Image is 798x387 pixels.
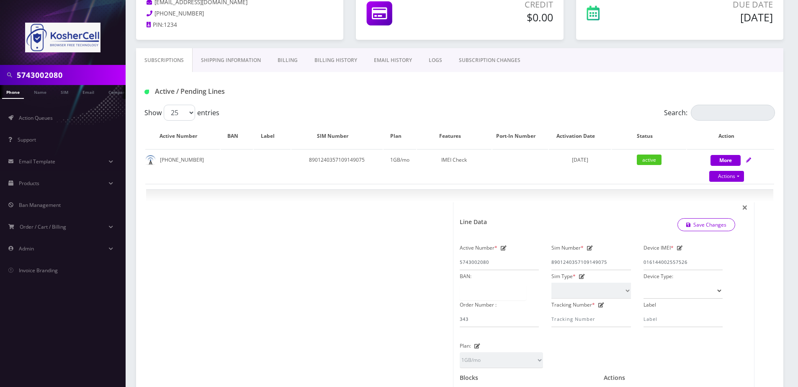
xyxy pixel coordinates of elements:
th: Features: activate to sort column ascending [417,124,492,148]
span: Admin [19,245,34,252]
a: SIM [57,85,72,98]
img: KosherCell [25,23,100,52]
span: × [742,200,748,214]
span: active [637,155,662,165]
input: Sim Number [551,254,631,270]
a: Name [30,85,51,98]
img: default.png [145,155,156,165]
a: Company [104,85,132,98]
span: [DATE] [572,156,588,163]
a: Actions [709,171,744,182]
img: Active / Pending Lines [144,90,149,94]
a: Billing History [306,48,366,72]
a: Shipping Information [193,48,269,72]
a: SUBSCRIPTION CHANGES [450,48,529,72]
label: Tracking Number [551,299,595,311]
label: Active Number [460,242,497,254]
div: IMEI Check [417,154,492,166]
select: Showentries [164,105,195,121]
input: Active Number [460,254,539,270]
th: Action: activate to sort column ascending [687,124,774,148]
label: Plan: [460,340,471,352]
input: Tracking Number [551,311,631,327]
label: Order Number : [460,299,497,311]
label: Search: [664,105,775,121]
h1: Line Data [460,219,487,226]
span: Action Queues [19,114,53,121]
a: Email [78,85,98,98]
a: PIN: [147,21,164,29]
span: Invoice Branding [19,267,58,274]
label: Label [644,299,656,311]
label: Sim Number [551,242,584,254]
a: LOGS [420,48,450,72]
label: Show entries [144,105,219,121]
a: Save Changes [677,218,736,231]
input: Search: [691,105,775,121]
h5: [DATE] [653,11,773,23]
th: Port-In Number: activate to sort column ascending [492,124,548,148]
span: Support [18,136,36,143]
span: Products [19,180,39,187]
a: EMAIL HISTORY [366,48,420,72]
label: Device Type: [644,270,673,283]
td: 1GB/mo [384,149,416,183]
a: Billing [269,48,306,72]
button: More [710,155,741,166]
label: BAN: [460,270,471,283]
a: Subscriptions [136,48,193,72]
span: Email Template [19,158,55,165]
input: Label [644,311,723,327]
input: Order Number [460,311,539,327]
a: Phone [2,85,24,99]
input: IMEI [644,254,723,270]
td: 8901240357109149075 [291,149,383,183]
input: Search in Company [17,67,124,83]
th: Label: activate to sort column ascending [254,124,290,148]
td: [PHONE_NUMBER] [145,149,220,183]
span: [PHONE_NUMBER] [154,10,204,17]
label: Device IMEI [644,242,674,254]
h5: $0.00 [449,11,553,23]
th: Activation Date: activate to sort column ascending [549,124,611,148]
h1: Actions [604,374,625,382]
th: Active Number: activate to sort column ascending [145,124,220,148]
span: 1234 [164,21,177,28]
th: Status: activate to sort column ascending [612,124,686,148]
span: Ban Management [19,201,61,209]
h1: Active / Pending Lines [144,88,346,95]
span: Order / Cart / Billing [20,223,66,230]
th: Plan: activate to sort column ascending [384,124,416,148]
h1: Blocks [460,374,478,382]
label: Sim Type [551,270,576,283]
th: BAN: activate to sort column ascending [221,124,253,148]
th: SIM Number: activate to sort column ascending [291,124,383,148]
